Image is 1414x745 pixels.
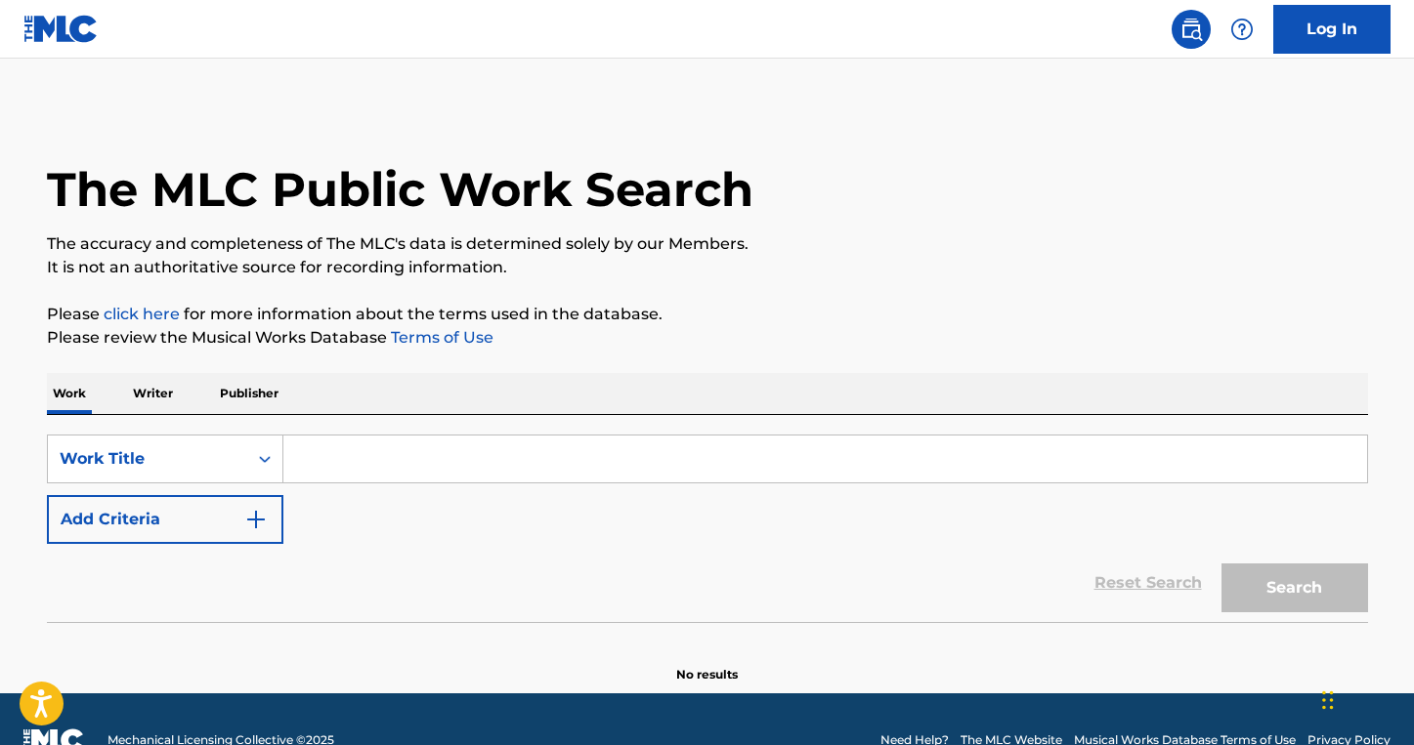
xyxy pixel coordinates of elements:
p: Work [47,373,92,414]
div: Drag [1322,671,1334,729]
img: search [1179,18,1203,41]
p: No results [676,642,738,683]
p: Please for more information about the terms used in the database. [47,303,1368,326]
div: Work Title [60,447,236,471]
img: help [1230,18,1254,41]
a: click here [104,305,180,323]
img: 9d2ae6d4665cec9f34b9.svg [244,508,268,531]
form: Search Form [47,435,1368,622]
div: Help [1222,10,1262,49]
a: Terms of Use [387,328,493,347]
a: Public Search [1172,10,1211,49]
p: It is not an authoritative source for recording information. [47,256,1368,279]
a: Log In [1273,5,1391,54]
p: Please review the Musical Works Database [47,326,1368,350]
button: Add Criteria [47,495,283,544]
h1: The MLC Public Work Search [47,160,753,219]
p: Publisher [214,373,284,414]
img: MLC Logo [23,15,99,43]
iframe: Chat Widget [1316,651,1414,745]
p: Writer [127,373,179,414]
p: The accuracy and completeness of The MLC's data is determined solely by our Members. [47,232,1368,256]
